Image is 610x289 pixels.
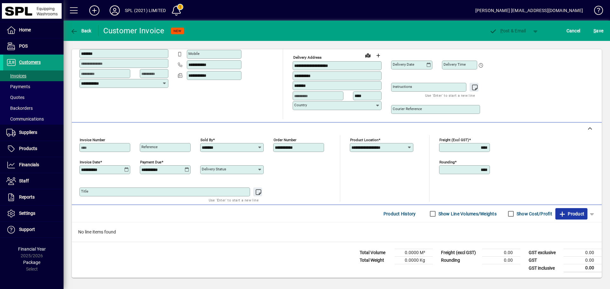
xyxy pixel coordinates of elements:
[103,26,165,36] div: Customer Invoice
[559,209,584,219] span: Product
[475,5,583,16] div: [PERSON_NAME] [EMAIL_ADDRESS][DOMAIN_NAME]
[500,28,503,33] span: P
[6,116,44,122] span: Communications
[439,138,469,142] mat-label: Freight (excl GST)
[437,211,497,217] label: Show Line Volumes/Weights
[3,103,64,114] a: Backorders
[555,208,587,220] button: Product
[3,173,64,189] a: Staff
[140,160,161,164] mat-label: Payment due
[69,25,93,36] button: Back
[19,43,28,49] span: POS
[3,125,64,141] a: Suppliers
[19,162,39,167] span: Financials
[525,249,564,257] td: GST exclusive
[84,5,105,16] button: Add
[19,27,31,32] span: Home
[81,189,88,194] mat-label: Title
[202,167,226,171] mat-label: Delivery status
[383,209,416,219] span: Product History
[6,73,26,78] span: Invoices
[593,28,596,33] span: S
[356,249,395,257] td: Total Volume
[444,62,466,67] mat-label: Delivery time
[566,26,580,36] span: Cancel
[3,206,64,221] a: Settings
[6,106,33,111] span: Backorders
[23,260,40,265] span: Package
[173,29,181,33] span: NEW
[19,60,41,65] span: Customers
[489,28,526,33] span: ost & Email
[3,22,64,38] a: Home
[564,249,602,257] td: 0.00
[482,249,520,257] td: 0.00
[381,208,418,220] button: Product History
[363,50,373,60] a: View on map
[19,130,37,135] span: Suppliers
[200,138,213,142] mat-label: Sold by
[589,1,602,22] a: Knowledge Base
[3,38,64,54] a: POS
[3,114,64,124] a: Communications
[18,246,46,252] span: Financial Year
[373,50,383,61] button: Choose address
[80,160,100,164] mat-label: Invoice date
[188,51,200,56] mat-label: Mobile
[64,25,98,36] app-page-header-button: Back
[294,103,307,107] mat-label: Country
[125,5,166,16] div: SPL (2021) LIMITED
[3,81,64,92] a: Payments
[19,227,35,232] span: Support
[19,211,35,216] span: Settings
[19,194,35,200] span: Reports
[438,257,482,264] td: Rounding
[482,257,520,264] td: 0.00
[593,26,603,36] span: ave
[592,25,605,36] button: Save
[393,107,422,111] mat-label: Courier Reference
[6,95,24,100] span: Quotes
[19,178,29,183] span: Staff
[3,70,64,81] a: Invoices
[3,189,64,205] a: Reports
[439,160,455,164] mat-label: Rounding
[565,25,582,36] button: Cancel
[515,211,552,217] label: Show Cost/Profit
[486,25,529,36] button: Post & Email
[564,257,602,264] td: 0.00
[525,264,564,272] td: GST inclusive
[3,157,64,173] a: Financials
[19,146,37,151] span: Products
[274,138,296,142] mat-label: Order number
[141,145,158,149] mat-label: Reference
[105,5,125,16] button: Profile
[393,84,412,89] mat-label: Instructions
[3,141,64,157] a: Products
[438,249,482,257] td: Freight (excl GST)
[3,222,64,238] a: Support
[356,257,395,264] td: Total Weight
[6,84,30,89] span: Payments
[525,257,564,264] td: GST
[395,249,433,257] td: 0.0000 M³
[3,92,64,103] a: Quotes
[564,264,602,272] td: 0.00
[350,138,378,142] mat-label: Product location
[209,196,259,204] mat-hint: Use 'Enter' to start a new line
[395,257,433,264] td: 0.0000 Kg
[80,138,105,142] mat-label: Invoice number
[425,92,475,99] mat-hint: Use 'Enter' to start a new line
[70,28,91,33] span: Back
[72,222,602,242] div: No line items found
[393,62,414,67] mat-label: Delivery date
